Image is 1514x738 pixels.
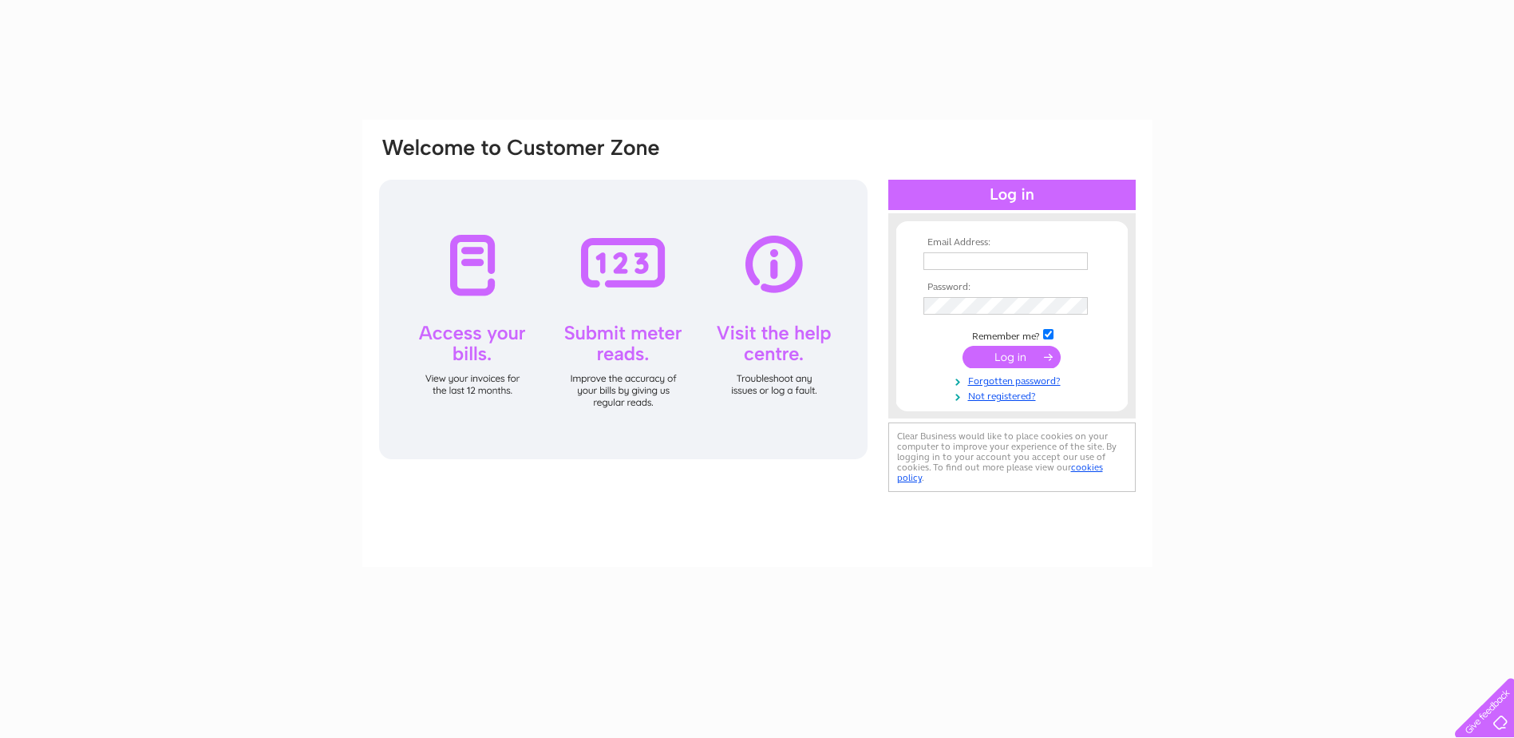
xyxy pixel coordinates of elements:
[923,372,1105,387] a: Forgotten password?
[919,237,1105,248] th: Email Address:
[963,346,1061,368] input: Submit
[897,462,1103,483] a: cookies policy
[1069,300,1082,312] img: npw-badge-icon-locked.svg
[923,387,1105,403] a: Not registered?
[888,423,1136,492] div: Clear Business would like to place cookies on your computer to improve your experience of the sit...
[919,327,1105,343] td: Remember me?
[919,282,1105,293] th: Password:
[1069,255,1082,268] img: npw-badge-icon-locked.svg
